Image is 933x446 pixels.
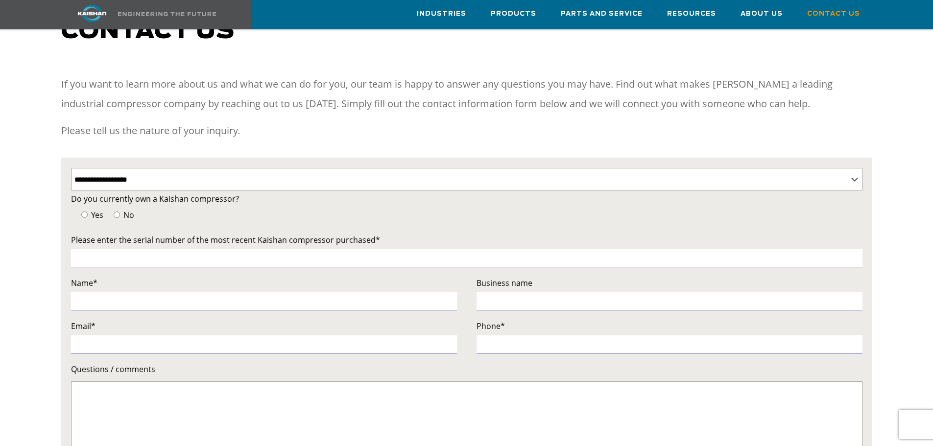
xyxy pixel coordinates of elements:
a: Industries [417,0,466,27]
label: Email* [71,319,457,333]
span: About Us [741,8,783,20]
p: Please tell us the nature of your inquiry. [61,121,872,141]
span: No [121,210,134,220]
a: Contact Us [807,0,860,27]
span: Contact Us [807,8,860,20]
span: Resources [667,8,716,20]
label: Phone* [477,319,862,333]
input: No [114,211,120,218]
a: Parts and Service [561,0,643,27]
label: Do you currently own a Kaishan compressor? [71,192,862,206]
span: Yes [89,210,103,220]
span: Contact us [61,20,235,43]
p: If you want to learn more about us and what we can do for you, our team is happy to answer any qu... [61,74,872,114]
a: About Us [741,0,783,27]
a: Products [491,0,536,27]
img: Engineering the future [118,12,216,16]
span: Products [491,8,536,20]
label: Business name [477,276,862,290]
img: kaishan logo [55,5,129,22]
label: Please enter the serial number of the most recent Kaishan compressor purchased* [71,233,862,247]
span: Industries [417,8,466,20]
span: Parts and Service [561,8,643,20]
input: Yes [81,211,88,218]
label: Name* [71,276,457,290]
a: Resources [667,0,716,27]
